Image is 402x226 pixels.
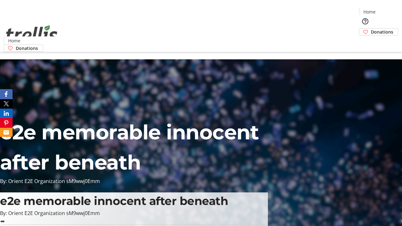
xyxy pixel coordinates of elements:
[4,18,60,50] img: Orient E2E Organization sM9wwj0Emm's Logo
[359,35,372,48] button: Cart
[359,8,379,15] a: Home
[16,45,38,51] span: Donations
[359,28,398,35] a: Donations
[4,37,24,44] a: Home
[371,29,393,35] span: Donations
[8,37,20,44] span: Home
[359,15,372,28] button: Help
[363,8,376,15] span: Home
[4,45,43,52] a: Donations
